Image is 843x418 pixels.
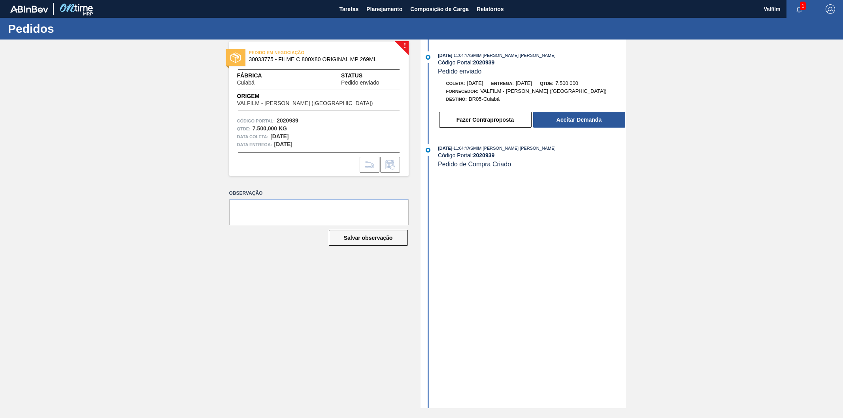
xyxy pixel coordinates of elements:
[446,97,467,102] span: Destino:
[438,146,452,151] span: [DATE]
[446,89,479,94] span: Fornecedor:
[453,146,464,151] span: - 11:04
[540,81,553,86] span: Qtde:
[277,117,298,124] strong: 2020939
[438,68,481,75] span: Pedido enviado
[446,81,465,86] span: Coleta:
[237,100,373,106] span: VALFILM - [PERSON_NAME] ([GEOGRAPHIC_DATA])
[426,55,430,60] img: atual
[516,80,532,86] span: [DATE]
[229,188,409,199] label: Observação
[253,125,287,132] strong: 7.500,000 KG
[270,133,289,139] strong: [DATE]
[341,80,379,86] span: Pedido enviado
[380,157,400,173] div: Informar alteração no pedido
[464,146,556,151] span: : YASMIM [PERSON_NAME] [PERSON_NAME]
[426,148,430,153] img: atual
[249,49,360,56] span: PEDIDO EM NEGOCIAÇÃO
[480,88,606,94] span: VALFILM - [PERSON_NAME] ([GEOGRAPHIC_DATA])
[339,4,358,14] span: Tarefas
[533,112,625,128] button: Aceitar Demanda
[477,4,504,14] span: Relatórios
[360,157,379,173] div: Ir para Composição de Carga
[329,230,408,246] button: Salvar observação
[464,53,556,58] span: : YASMIM [PERSON_NAME] [PERSON_NAME]
[800,2,806,10] span: 1
[237,141,272,149] span: Data entrega:
[438,152,626,158] div: Código Portal:
[237,133,269,141] span: Data coleta:
[438,161,511,168] span: Pedido de Compra Criado
[473,59,495,66] strong: 2020939
[410,4,469,14] span: Composição de Carga
[453,53,464,58] span: - 11:04
[8,24,148,33] h1: Pedidos
[473,152,495,158] strong: 2020939
[237,92,396,100] span: Origem
[555,80,578,86] span: 7.500,000
[786,4,812,15] button: Notificações
[237,125,251,133] span: Qtde :
[366,4,402,14] span: Planejamento
[237,80,255,86] span: Cuiabá
[274,141,292,147] strong: [DATE]
[237,117,275,125] span: Código Portal:
[439,112,532,128] button: Fazer Contraproposta
[467,80,483,86] span: [DATE]
[469,96,500,102] span: BR05-Cuiabá
[826,4,835,14] img: Logout
[438,53,452,58] span: [DATE]
[10,6,48,13] img: TNhmsLtSVTkK8tSr43FrP2fwEKptu5GPRR3wAAAABJRU5ErkJggg==
[491,81,514,86] span: Entrega:
[249,56,392,62] span: 30033775 - FILME C 800X80 ORIGINAL MP 269ML
[237,72,279,80] span: Fábrica
[230,53,241,63] img: status
[341,72,400,80] span: Status
[438,59,626,66] div: Código Portal:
